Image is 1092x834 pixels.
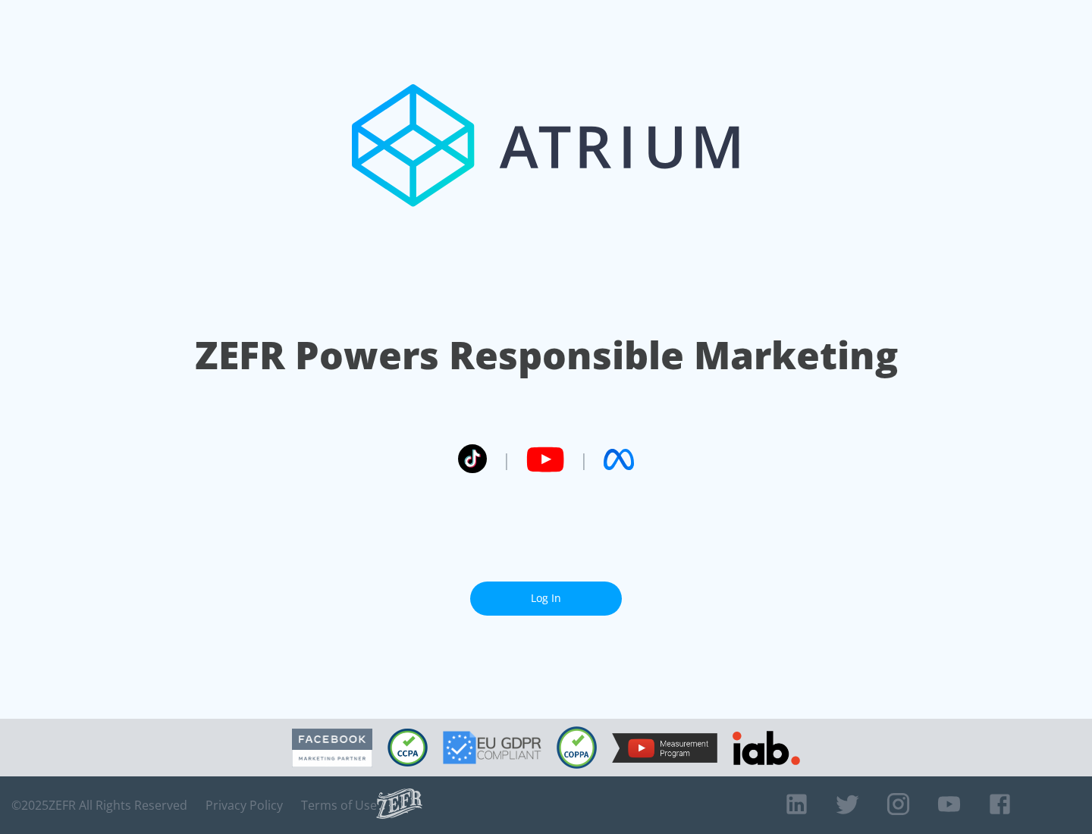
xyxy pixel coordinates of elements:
img: CCPA Compliant [388,729,428,767]
img: YouTube Measurement Program [612,733,717,763]
a: Privacy Policy [206,798,283,813]
a: Terms of Use [301,798,377,813]
span: | [502,448,511,471]
img: Facebook Marketing Partner [292,729,372,767]
span: | [579,448,588,471]
span: © 2025 ZEFR All Rights Reserved [11,798,187,813]
img: IAB [733,731,800,765]
img: GDPR Compliant [443,731,541,764]
h1: ZEFR Powers Responsible Marketing [195,329,898,381]
img: COPPA Compliant [557,726,597,769]
a: Log In [470,582,622,616]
